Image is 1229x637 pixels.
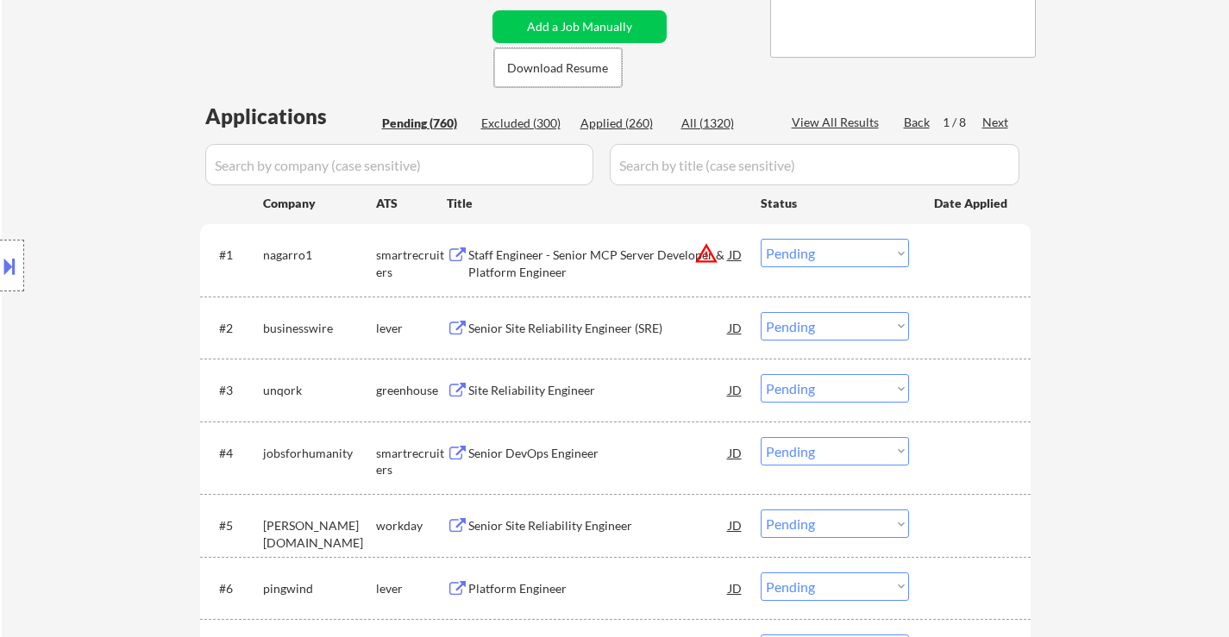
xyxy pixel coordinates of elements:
[727,509,744,540] div: JD
[694,241,718,265] button: warning_amber
[727,374,744,405] div: JD
[943,114,982,131] div: 1 / 8
[376,320,447,337] div: lever
[376,445,447,478] div: smartrecruiters
[494,48,622,87] button: Download Resume
[610,144,1019,185] input: Search by title (case sensitive)
[681,115,768,132] div: All (1320)
[376,517,447,534] div: workday
[263,445,376,462] div: jobsforhumanity
[376,382,447,399] div: greenhouse
[263,580,376,597] div: pingwind
[447,195,744,212] div: Title
[205,144,593,185] input: Search by company (case sensitive)
[468,445,729,462] div: Senior DevOps Engineer
[481,115,567,132] div: Excluded (300)
[219,517,249,534] div: #5
[982,114,1010,131] div: Next
[468,247,729,280] div: Staff Engineer - Senior MCP Server Developer & Platform Engineer
[468,382,729,399] div: Site Reliability Engineer
[263,517,376,551] div: [PERSON_NAME][DOMAIN_NAME]
[727,312,744,343] div: JD
[761,187,909,218] div: Status
[727,437,744,468] div: JD
[376,580,447,597] div: lever
[263,247,376,264] div: nagarro1
[934,195,1010,212] div: Date Applied
[580,115,667,132] div: Applied (260)
[468,320,729,337] div: Senior Site Reliability Engineer (SRE)
[468,517,729,534] div: Senior Site Reliability Engineer
[219,580,249,597] div: #6
[263,320,376,337] div: businesswire
[727,239,744,270] div: JD
[376,247,447,280] div: smartrecruiters
[219,445,249,462] div: #4
[376,195,447,212] div: ATS
[492,10,667,43] button: Add a Job Manually
[263,195,376,212] div: Company
[382,115,468,132] div: Pending (760)
[468,580,729,597] div: Platform Engineer
[792,114,884,131] div: View All Results
[904,114,931,131] div: Back
[263,382,376,399] div: unqork
[727,572,744,603] div: JD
